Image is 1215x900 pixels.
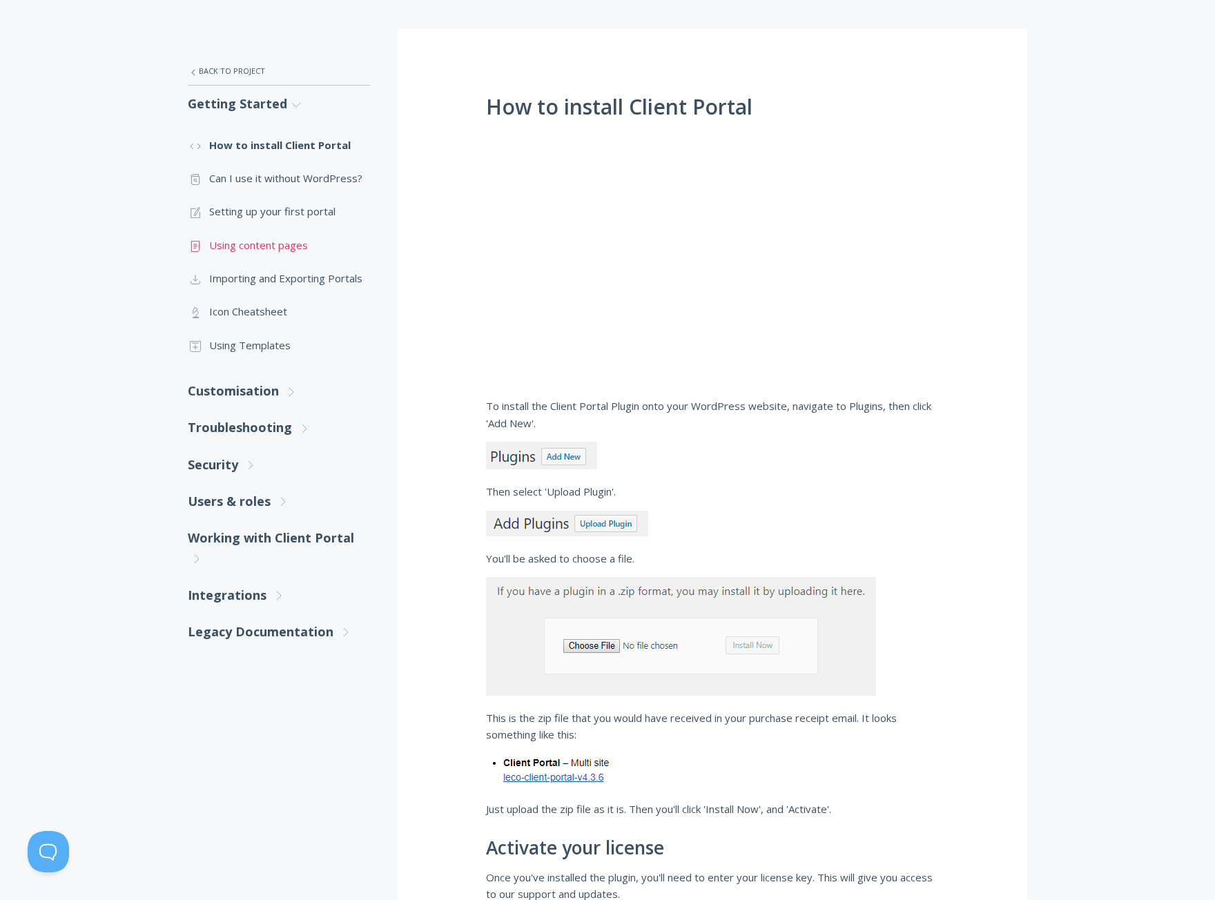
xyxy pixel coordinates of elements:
[188,483,370,520] a: Users & roles
[188,295,370,328] a: Icon Cheatsheet
[486,838,939,859] h2: Activate your license
[486,710,939,743] p: This is the zip file that you would have received in your purchase receipt email. It looks someth...
[486,95,939,119] h1: How to install Client Portal
[188,329,370,362] a: Using Templates
[188,373,370,409] a: Customisation
[188,57,370,86] a: Back to Project
[188,162,370,195] a: Can I use it without WordPress?
[188,447,370,483] a: Security
[188,86,370,122] a: Getting Started
[486,801,939,817] p: Just upload the zip file as it is. Then you'll click 'Install Now', and 'Activate'.
[188,409,370,446] a: Troubleshooting
[188,128,370,162] a: How to install Client Portal
[486,129,939,378] iframe: Installing Client Portal
[28,831,69,872] iframe: Toggle Customer Support
[486,398,939,431] p: To install the Client Portal Plugin onto your WordPress website, navigate to Plugins, then click ...
[486,483,939,500] p: Then select 'Upload Plugin'.
[188,614,370,650] a: Legacy Documentation
[188,195,370,228] a: Setting up your first portal
[486,550,939,567] p: You'll be asked to choose a file.
[188,577,370,614] a: Integrations
[188,228,370,262] a: Using content pages
[188,262,370,295] a: Importing and Exporting Portals
[188,520,370,577] a: Working with Client Portal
